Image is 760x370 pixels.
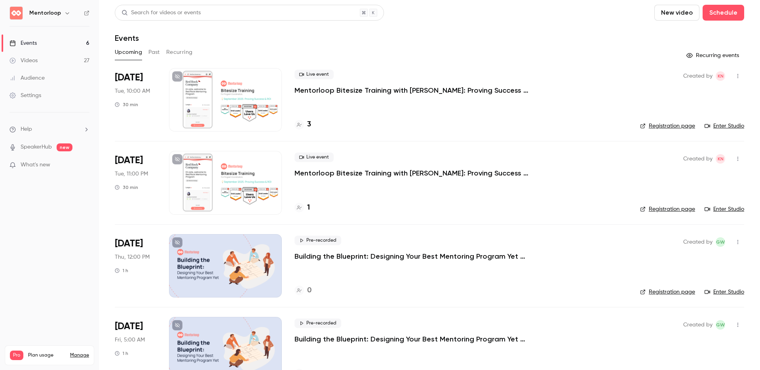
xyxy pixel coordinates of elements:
h4: 0 [307,285,312,296]
span: Help [21,125,32,134]
div: Settings [9,92,41,99]
span: GW [716,320,725,330]
span: Pro [10,351,23,360]
div: Videos [9,57,38,65]
div: 30 min [115,101,138,108]
img: Mentorloop [10,7,23,19]
a: 3 [294,119,311,130]
span: Fri, 5:00 AM [115,336,145,344]
span: Pre-recorded [294,236,341,245]
span: Tue, 11:00 PM [115,170,148,178]
a: Mentorloop Bitesize Training with [PERSON_NAME]: Proving Success & ROI [294,86,532,95]
span: Grace Winstanley [716,237,725,247]
iframe: Noticeable Trigger [80,162,89,169]
div: 30 min [115,184,138,191]
h4: 1 [307,202,310,213]
div: Sep 23 Tue, 2:00 PM (Europe/London) [115,151,156,214]
div: Sep 23 Tue, 10:00 AM (Australia/Melbourne) [115,68,156,132]
span: GW [716,237,725,247]
button: Recurring [166,46,193,59]
span: KN [718,71,724,81]
span: Kristin Nankervis [716,154,725,164]
span: [DATE] [115,154,143,167]
a: Enter Studio [705,205,744,213]
span: new [57,143,72,151]
button: New video [654,5,699,21]
a: Enter Studio [705,288,744,296]
a: Enter Studio [705,122,744,130]
div: 1 h [115,350,128,357]
span: What's new [21,161,50,169]
span: Grace Winstanley [716,320,725,330]
h4: 3 [307,119,311,130]
a: Registration page [640,205,695,213]
a: 1 [294,202,310,213]
span: Kristin Nankervis [716,71,725,81]
div: 1 h [115,267,128,274]
span: Pre-recorded [294,319,341,328]
span: [DATE] [115,237,143,250]
span: [DATE] [115,320,143,333]
a: Mentorloop Bitesize Training with [PERSON_NAME]: Proving Success & ROI [294,168,532,178]
button: Recurring events [683,49,744,62]
span: Thu, 12:00 PM [115,253,150,261]
span: [DATE] [115,71,143,84]
a: Manage [70,352,89,359]
button: Upcoming [115,46,142,59]
div: Sep 25 Thu, 12:00 PM (Australia/Melbourne) [115,234,156,298]
h6: Mentorloop [29,9,61,17]
div: Events [9,39,37,47]
span: Live event [294,153,334,162]
div: Search for videos or events [122,9,201,17]
span: KN [718,154,724,164]
a: Registration page [640,122,695,130]
span: Live event [294,70,334,79]
span: Plan usage [28,352,65,359]
button: Schedule [703,5,744,21]
span: Tue, 10:00 AM [115,87,150,95]
button: Past [148,46,160,59]
a: Registration page [640,288,695,296]
li: help-dropdown-opener [9,125,89,134]
div: Audience [9,74,45,82]
a: 0 [294,285,312,296]
a: Building the Blueprint: Designing Your Best Mentoring Program Yet (ANZ) [294,252,532,261]
a: Building the Blueprint: Designing Your Best Mentoring Program Yet ([GEOGRAPHIC_DATA]) [294,334,532,344]
a: SpeakerHub [21,143,52,151]
span: Created by [683,71,712,81]
h1: Events [115,33,139,43]
span: Created by [683,154,712,164]
span: Created by [683,237,712,247]
span: Created by [683,320,712,330]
